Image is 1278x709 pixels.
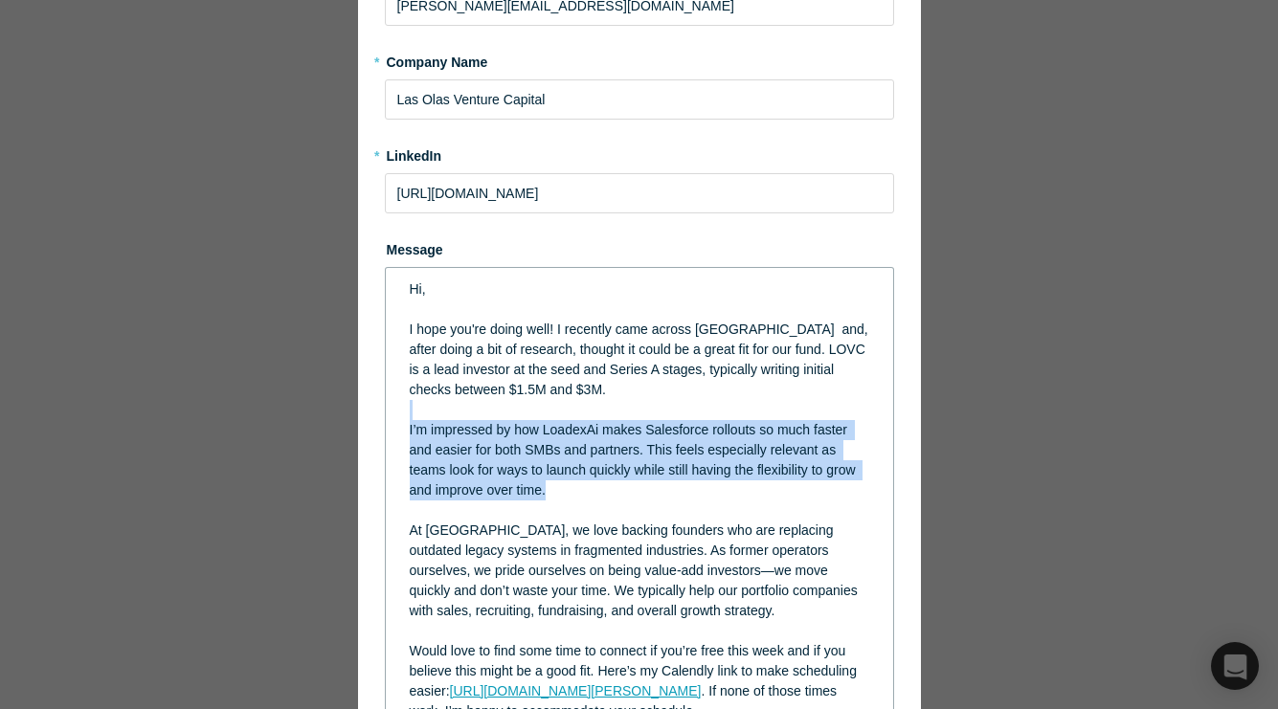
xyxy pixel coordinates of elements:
label: LinkedIn [385,140,442,166]
span: I’m impressed by how LoadexAi makes Salesforce rollouts so much faster and easier for both SMBs a... [410,422,860,498]
span: At [GEOGRAPHIC_DATA], we love backing founders who are replacing outdated legacy systems in fragm... [410,522,862,618]
span: I hope you're doing well! I recently came across [GEOGRAPHIC_DATA] and, after doing a bit of rese... [410,321,872,397]
label: Message [385,233,894,260]
label: Company Name [385,46,894,73]
a: [URL][DOMAIN_NAME][PERSON_NAME] [450,683,702,698]
span: Hi, [410,281,426,297]
span: Would love to find some time to connect if you’re free this week and if you believe this might be... [410,643,861,698]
